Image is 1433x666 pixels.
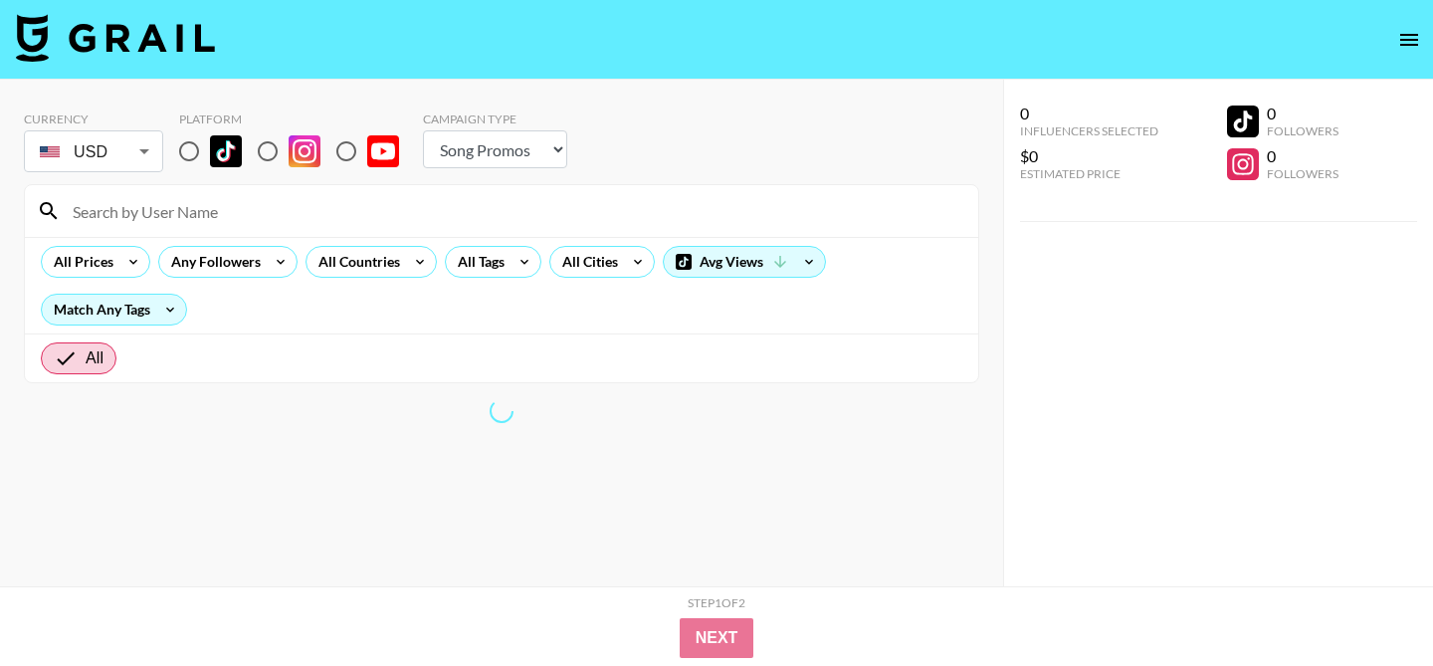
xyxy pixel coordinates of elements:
[1020,166,1158,181] div: Estimated Price
[289,135,320,167] img: Instagram
[680,618,754,658] button: Next
[1020,146,1158,166] div: $0
[423,111,567,126] div: Campaign Type
[42,295,186,325] div: Match Any Tags
[86,346,103,370] span: All
[367,135,399,167] img: YouTube
[61,195,966,227] input: Search by User Name
[16,14,215,62] img: Grail Talent
[1267,166,1338,181] div: Followers
[1020,123,1158,138] div: Influencers Selected
[550,247,622,277] div: All Cities
[688,595,745,610] div: Step 1 of 2
[1389,20,1429,60] button: open drawer
[42,247,117,277] div: All Prices
[1267,146,1338,166] div: 0
[446,247,509,277] div: All Tags
[664,247,825,277] div: Avg Views
[179,111,415,126] div: Platform
[1267,104,1338,123] div: 0
[24,111,163,126] div: Currency
[28,134,159,169] div: USD
[159,247,265,277] div: Any Followers
[1020,104,1158,123] div: 0
[307,247,404,277] div: All Countries
[1267,123,1338,138] div: Followers
[490,399,513,423] span: Refreshing lists, bookers, clients, countries, tags, cities, talent, talent...
[210,135,242,167] img: TikTok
